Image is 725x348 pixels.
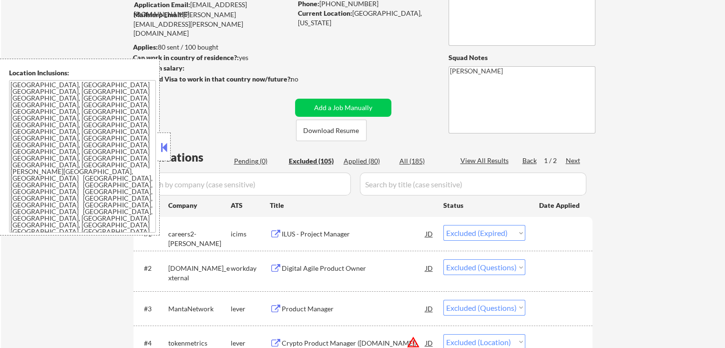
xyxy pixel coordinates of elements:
div: ILUS - Project Manager [282,229,426,239]
div: 80 sent / 100 bought [133,42,292,52]
div: Crypto Product Manager ([DOMAIN_NAME]) [282,338,426,348]
div: yes [133,53,289,62]
button: Download Resume [296,120,367,141]
div: View All Results [460,156,511,165]
div: 1 / 2 [544,156,566,165]
div: Back [522,156,538,165]
div: careers2-[PERSON_NAME] [168,229,231,248]
div: Applications [136,152,231,163]
div: lever [231,304,270,314]
div: Company [168,201,231,210]
div: #3 [144,304,161,314]
div: #4 [144,338,161,348]
strong: Can work in country of residence?: [133,53,239,61]
div: [DOMAIN_NAME]_external [168,264,231,282]
div: [PERSON_NAME][EMAIL_ADDRESS][PERSON_NAME][DOMAIN_NAME] [133,10,292,38]
div: ATS [231,201,270,210]
strong: Application Email: [134,0,190,9]
div: icims [231,229,270,239]
div: JD [425,225,434,242]
div: workday [231,264,270,273]
div: tokenmetrics [168,338,231,348]
input: Search by company (case sensitive) [136,173,351,195]
div: MantaNetwork [168,304,231,314]
input: Search by title (case sensitive) [360,173,586,195]
div: Pending (0) [234,156,282,166]
div: Next [566,156,581,165]
div: All (185) [399,156,447,166]
div: JD [425,300,434,317]
strong: Current Location: [298,9,352,17]
div: Status [443,196,525,214]
div: JD [425,259,434,276]
strong: Will need Visa to work in that country now/future?: [133,75,292,83]
div: Date Applied [539,201,581,210]
div: Applied (80) [344,156,391,166]
div: Digital Agile Product Owner [282,264,426,273]
div: Location Inclusions: [9,68,156,78]
div: lever [231,338,270,348]
strong: Mailslurp Email: [133,10,183,19]
div: [GEOGRAPHIC_DATA], [US_STATE] [298,9,433,27]
button: Add a Job Manually [295,99,391,117]
div: Squad Notes [449,53,595,62]
strong: Applies: [133,43,158,51]
div: Title [270,201,434,210]
div: Excluded (105) [289,156,337,166]
div: #2 [144,264,161,273]
div: Product Manager [282,304,426,314]
div: no [291,74,318,84]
